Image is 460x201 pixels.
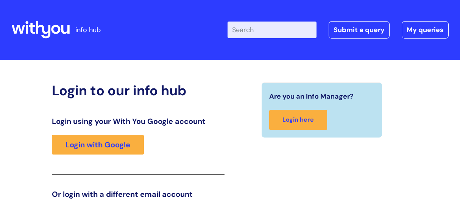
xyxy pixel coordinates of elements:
[228,22,317,38] input: Search
[329,21,390,39] a: Submit a query
[52,190,224,199] h3: Or login with a different email account
[52,135,144,155] a: Login with Google
[52,82,224,99] h2: Login to our info hub
[402,21,449,39] a: My queries
[75,24,101,36] p: info hub
[52,117,224,126] h3: Login using your With You Google account
[269,90,354,102] span: Are you an Info Manager?
[269,110,327,130] a: Login here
